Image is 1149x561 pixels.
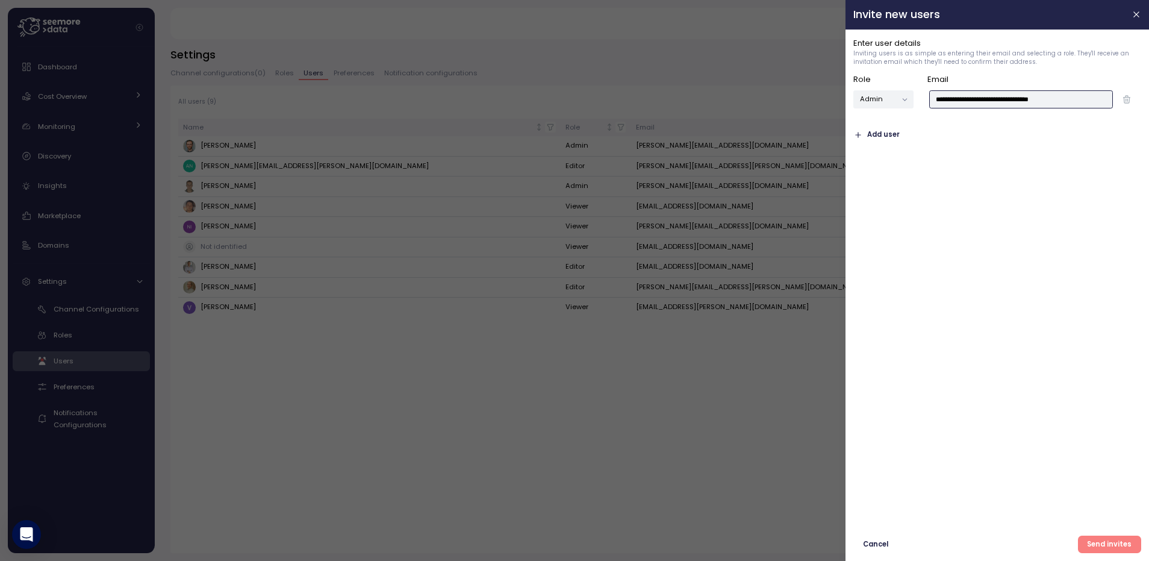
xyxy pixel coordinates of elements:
span: Add user [867,127,900,143]
p: Inviting users is as simple as entering their email and selecting a role. They'll receive an invi... [853,49,1141,66]
button: Add user [853,126,900,143]
p: Role [853,74,920,86]
button: Send invites [1078,536,1141,553]
h2: Invite new users [853,9,1122,20]
span: Cancel [863,536,888,553]
p: Email [927,74,1141,86]
span: Send invites [1087,536,1132,553]
button: Admin [853,90,914,108]
div: Open Intercom Messenger [12,520,41,549]
p: Enter user details [853,37,1141,49]
button: Cancel [853,536,897,553]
